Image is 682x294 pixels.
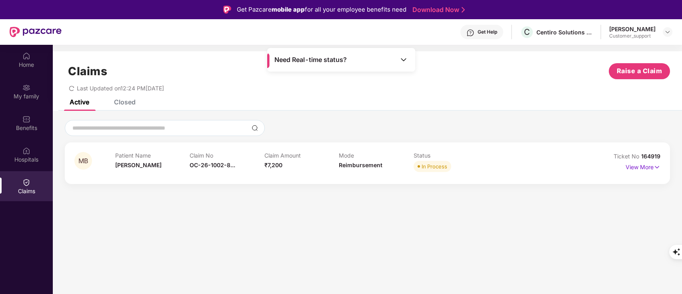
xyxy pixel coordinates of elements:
img: svg+xml;base64,PHN2ZyBpZD0iQmVuZWZpdHMiIHhtbG5zPSJodHRwOi8vd3d3LnczLm9yZy8yMDAwL3N2ZyIgd2lkdGg9Ij... [22,115,30,123]
p: View More [626,161,660,172]
img: Toggle Icon [400,56,408,64]
img: svg+xml;base64,PHN2ZyB4bWxucz0iaHR0cDovL3d3dy53My5vcmcvMjAwMC9zdmciIHdpZHRoPSIxNyIgaGVpZ2h0PSIxNy... [654,163,660,172]
div: In Process [422,162,447,170]
div: Centiro Solutions Private Limited [536,28,592,36]
img: Stroke [462,6,465,14]
span: [PERSON_NAME] [115,162,162,168]
span: Need Real-time status? [274,56,347,64]
button: Raise a Claim [609,63,670,79]
span: MB [78,158,88,164]
img: New Pazcare Logo [10,27,62,37]
img: svg+xml;base64,PHN2ZyBpZD0iRHJvcGRvd24tMzJ4MzIiIHhtbG5zPSJodHRwOi8vd3d3LnczLm9yZy8yMDAwL3N2ZyIgd2... [664,29,671,35]
div: [PERSON_NAME] [609,25,656,33]
span: Reimbursement [339,162,382,168]
img: Logo [223,6,231,14]
p: Mode [339,152,414,159]
span: C [524,27,530,37]
img: svg+xml;base64,PHN2ZyBpZD0iSGVscC0zMngzMiIgeG1sbnM9Imh0dHA6Ly93d3cudzMub3JnLzIwMDAvc3ZnIiB3aWR0aD... [466,29,474,37]
img: svg+xml;base64,PHN2ZyBpZD0iQ2xhaW0iIHhtbG5zPSJodHRwOi8vd3d3LnczLm9yZy8yMDAwL3N2ZyIgd2lkdGg9IjIwIi... [22,178,30,186]
div: Active [70,98,89,106]
span: Last Updated on 12:24 PM[DATE] [77,85,164,92]
span: ₹7,200 [264,162,282,168]
span: Ticket No [614,153,641,160]
div: Customer_support [609,33,656,39]
h1: Claims [68,64,107,78]
strong: mobile app [272,6,305,13]
span: Raise a Claim [617,66,662,76]
p: Patient Name [115,152,190,159]
div: Closed [114,98,136,106]
p: Claim No [190,152,264,159]
span: OC-26-1002-8... [190,162,235,168]
a: Download Now [412,6,462,14]
div: Get Pazcare for all your employee benefits need [237,5,406,14]
img: svg+xml;base64,PHN2ZyBpZD0iSG9zcGl0YWxzIiB4bWxucz0iaHR0cDovL3d3dy53My5vcmcvMjAwMC9zdmciIHdpZHRoPS... [22,147,30,155]
img: svg+xml;base64,PHN2ZyBpZD0iU2VhcmNoLTMyeDMyIiB4bWxucz0iaHR0cDovL3d3dy53My5vcmcvMjAwMC9zdmciIHdpZH... [252,125,258,131]
img: svg+xml;base64,PHN2ZyBpZD0iSG9tZSIgeG1sbnM9Imh0dHA6Ly93d3cudzMub3JnLzIwMDAvc3ZnIiB3aWR0aD0iMjAiIG... [22,52,30,60]
p: Claim Amount [264,152,339,159]
span: redo [69,85,74,92]
p: Status [414,152,488,159]
img: svg+xml;base64,PHN2ZyB3aWR0aD0iMjAiIGhlaWdodD0iMjAiIHZpZXdCb3g9IjAgMCAyMCAyMCIgZmlsbD0ibm9uZSIgeG... [22,84,30,92]
div: Get Help [478,29,497,35]
span: 164919 [641,153,660,160]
